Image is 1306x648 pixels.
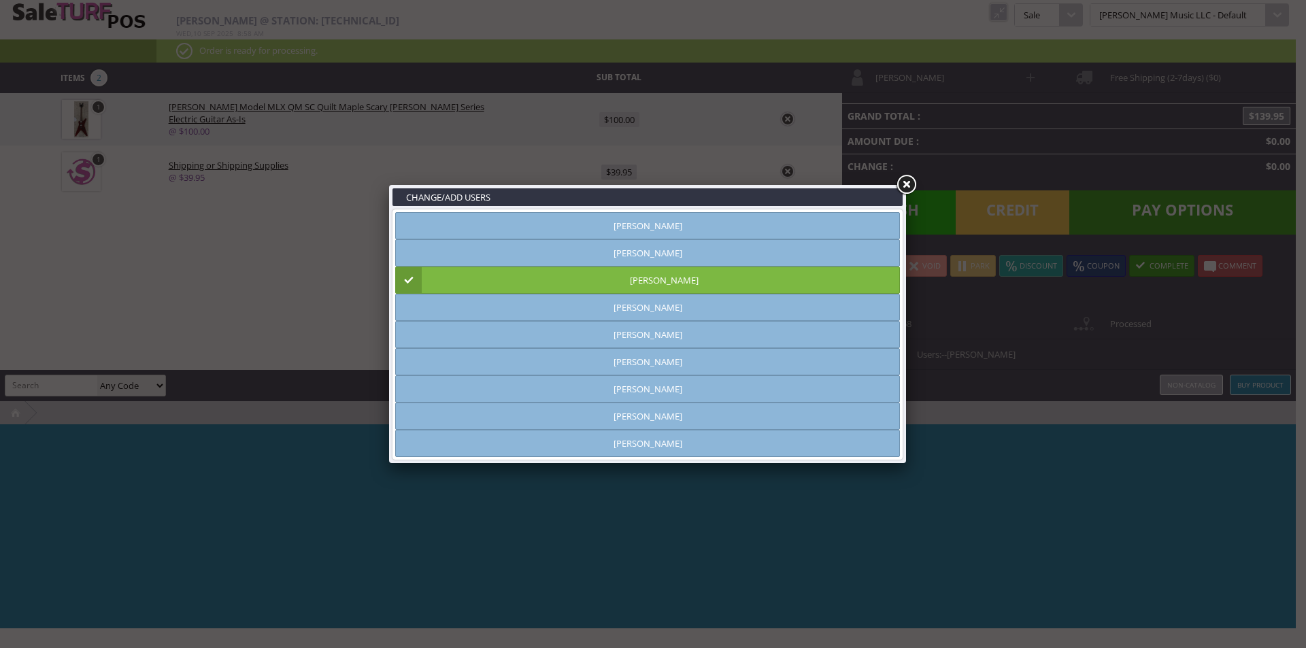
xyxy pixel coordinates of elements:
a: [PERSON_NAME] [395,212,900,239]
a: [PERSON_NAME] [395,430,900,457]
a: [PERSON_NAME] [395,348,900,375]
a: [PERSON_NAME] [395,403,900,430]
a: [PERSON_NAME] [395,294,900,321]
a: [PERSON_NAME] [395,375,900,403]
a: Close [894,173,918,197]
a: [PERSON_NAME] [395,267,900,294]
h3: CHANGE/ADD USERS [392,188,903,206]
a: [PERSON_NAME] [395,321,900,348]
a: [PERSON_NAME] [395,239,900,267]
